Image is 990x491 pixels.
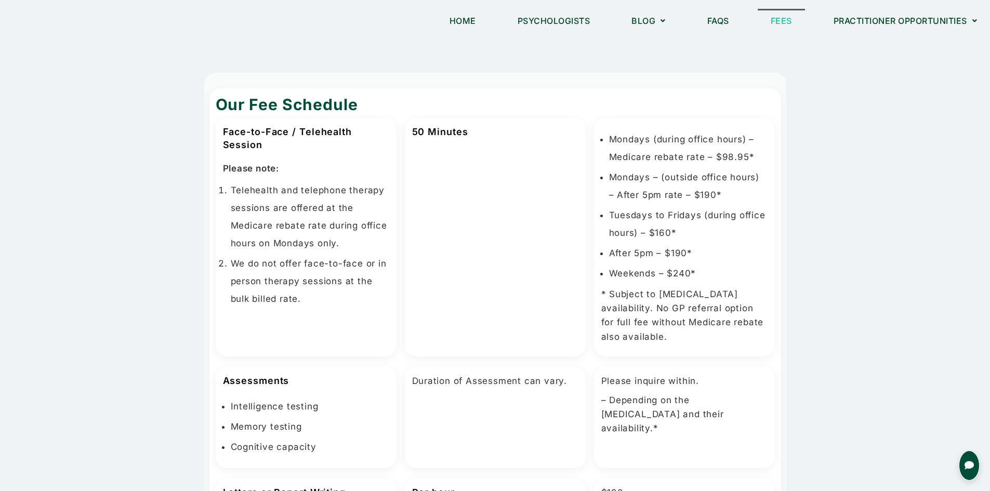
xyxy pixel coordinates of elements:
a: Home [437,9,489,33]
h3: Assessments [223,374,389,387]
li: Cognitive capacity [231,438,389,456]
strong: Please note: [223,163,280,174]
li: We do not offer face-to-face or in person therapy sessions at the bulk billed rate. [231,255,389,308]
a: FAQs [694,9,742,33]
p: * Subject to [MEDICAL_DATA] availability. No GP referral option for full fee without Medicare reb... [601,287,768,344]
li: Telehealth and telephone therapy sessions are offered at the Medicare rebate rate during office h... [231,181,389,252]
button: Open chat for queries [959,450,980,481]
h3: 50 Minutes [412,125,578,138]
a: Blog [618,9,679,33]
li: Intelligence testing [231,397,389,415]
a: Psychologists [505,9,603,33]
li: Mondays – (outside office hours) – After 5pm rate – $190* [609,168,768,204]
li: Weekends – $240* [609,264,768,282]
p: Please inquire within. [601,374,768,388]
li: Memory testing [231,418,389,435]
li: Tuesdays to Fridays (during office hours) – $160* [609,206,768,242]
h2: Our Fee Schedule [216,94,775,115]
h3: Face-to-Face / Telehealth Session [223,125,389,151]
a: Fees [758,9,805,33]
li: After 5pm – $190* [609,244,768,262]
p: – Depending on the [MEDICAL_DATA] and their availability.* [601,393,768,436]
p: Duration of Assessment can vary. [412,374,578,388]
li: Mondays (during office hours) – Medicare rebate rate – $98.95* [609,130,768,166]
